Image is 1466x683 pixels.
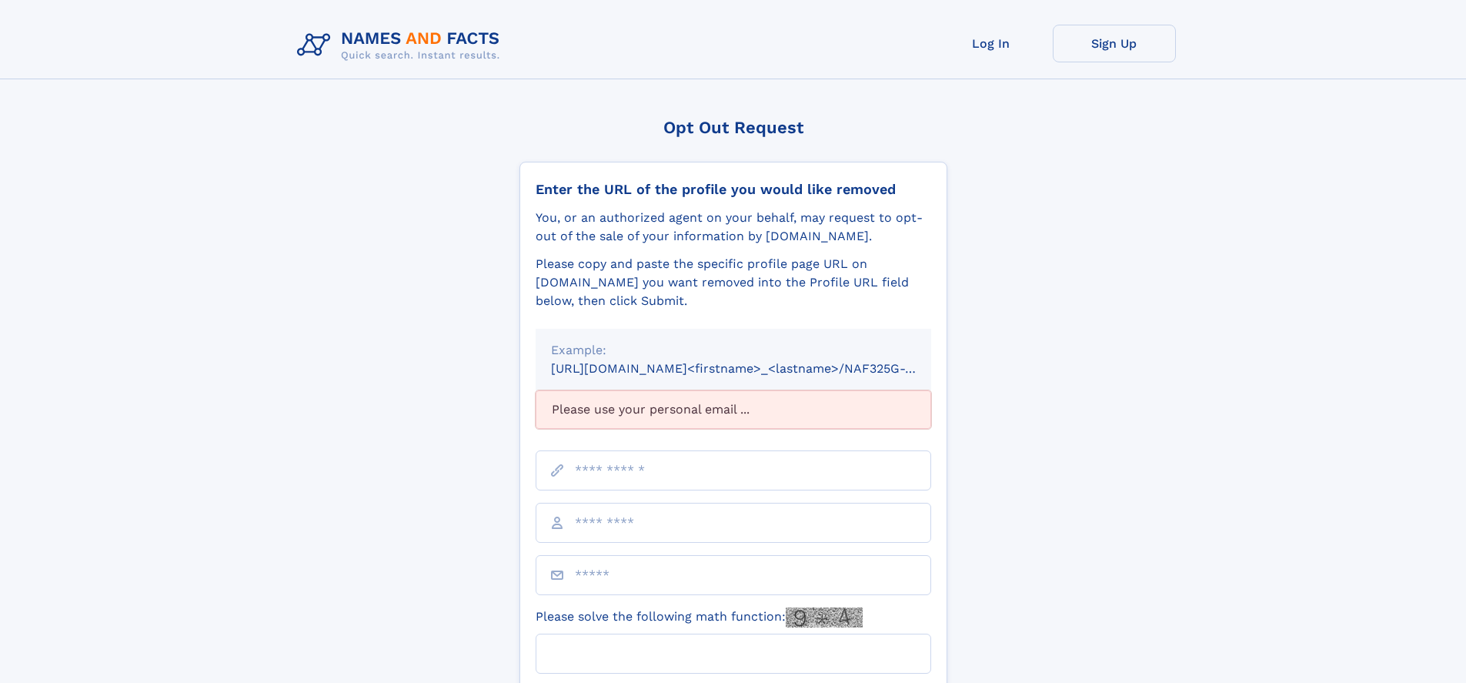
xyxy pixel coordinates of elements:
div: Example: [551,341,916,360]
div: Please copy and paste the specific profile page URL on [DOMAIN_NAME] you want removed into the Pr... [536,255,931,310]
div: Opt Out Request [519,118,947,137]
img: Logo Names and Facts [291,25,513,66]
small: [URL][DOMAIN_NAME]<firstname>_<lastname>/NAF325G-xxxxxxxx [551,361,960,376]
label: Please solve the following math function: [536,608,863,628]
div: Enter the URL of the profile you would like removed [536,181,931,198]
a: Sign Up [1053,25,1176,62]
a: Log In [930,25,1053,62]
div: You, or an authorized agent on your behalf, may request to opt-out of the sale of your informatio... [536,209,931,246]
div: Please use your personal email ... [536,390,931,429]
